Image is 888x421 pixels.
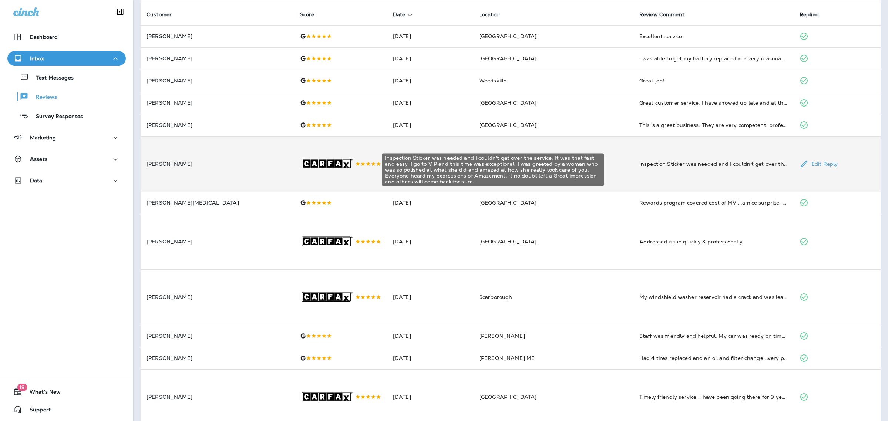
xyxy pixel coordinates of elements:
[393,11,406,18] span: Date
[7,70,126,85] button: Text Messages
[387,136,473,192] td: [DATE]
[639,238,788,245] div: Addressed issue quickly & professionally
[479,100,536,106] span: [GEOGRAPHIC_DATA]
[387,325,473,347] td: [DATE]
[147,55,288,61] p: [PERSON_NAME]
[479,11,510,18] span: Location
[479,122,536,128] span: [GEOGRAPHIC_DATA]
[7,173,126,188] button: Data
[28,113,83,120] p: Survey Responses
[387,269,473,325] td: [DATE]
[387,214,473,269] td: [DATE]
[30,135,56,141] p: Marketing
[639,121,788,129] div: This is a great business. They are very competent, professional, and knowledgeable. Their work is...
[479,355,535,361] span: [PERSON_NAME] ME
[147,11,172,18] span: Customer
[639,199,788,206] div: Rewards program covered cost of MVI...a nice surprise. Thank you
[7,402,126,417] button: Support
[479,333,525,339] span: [PERSON_NAME]
[7,152,126,166] button: Assets
[147,355,288,361] p: [PERSON_NAME]
[639,99,788,107] div: Great customer service. I have showed up late and at the wrong location and they still took care ...
[387,347,473,369] td: [DATE]
[147,78,288,84] p: [PERSON_NAME]
[479,77,507,84] span: Woodsville
[639,332,788,340] div: Staff was friendly and helpful. My car was ready on time. I will continue to use this location. .
[639,33,788,40] div: Excellent service
[147,33,288,39] p: [PERSON_NAME]
[7,89,126,104] button: Reviews
[147,161,288,167] p: [PERSON_NAME]
[147,333,288,339] p: [PERSON_NAME]
[639,160,788,168] div: Inspection Sticker was needed and I couldn't get over the service. It was that fast and easy. I g...
[479,33,536,40] span: [GEOGRAPHIC_DATA]
[479,294,512,300] span: Scarborough
[387,92,473,114] td: [DATE]
[808,161,838,167] p: Edit Reply
[147,294,288,300] p: [PERSON_NAME]
[147,239,288,245] p: [PERSON_NAME]
[300,11,314,18] span: Score
[30,156,47,162] p: Assets
[387,192,473,214] td: [DATE]
[7,130,126,145] button: Marketing
[639,354,788,362] div: Had 4 tires replaced and an oil and filter change….very pleased with the extra time in answering ...
[29,75,74,82] p: Text Messages
[479,11,501,18] span: Location
[479,238,536,245] span: [GEOGRAPHIC_DATA]
[393,11,415,18] span: Date
[147,394,288,400] p: [PERSON_NAME]
[7,384,126,399] button: 19What's New
[639,11,684,18] span: Review Comment
[387,114,473,136] td: [DATE]
[639,11,694,18] span: Review Comment
[387,70,473,92] td: [DATE]
[7,30,126,44] button: Dashboard
[7,51,126,66] button: Inbox
[387,47,473,70] td: [DATE]
[22,389,61,398] span: What's New
[800,11,819,18] span: Replied
[30,55,44,61] p: Inbox
[639,55,788,62] div: I was able to get my battery replaced in a very reasonable amount of time. My inside door locks s...
[147,122,288,128] p: [PERSON_NAME]
[30,178,43,183] p: Data
[7,108,126,124] button: Survey Responses
[479,394,536,400] span: [GEOGRAPHIC_DATA]
[387,25,473,47] td: [DATE]
[22,407,51,415] span: Support
[28,94,57,101] p: Reviews
[300,11,324,18] span: Score
[147,11,181,18] span: Customer
[800,11,828,18] span: Replied
[17,384,27,391] span: 19
[639,77,788,84] div: Great job!
[30,34,58,40] p: Dashboard
[479,199,536,206] span: [GEOGRAPHIC_DATA]
[479,55,536,62] span: [GEOGRAPHIC_DATA]
[639,393,788,401] div: Timely friendly service. I have been going there for 9 years for tires and oil changes.
[382,154,604,186] div: Inspection Sticker was needed and I couldn't get over the service. It was that fast and easy. I g...
[147,100,288,106] p: [PERSON_NAME]
[639,293,788,301] div: My windshield washer reservoir had a crack and was leaking. VIP replaced the part quickly and eff...
[147,200,288,206] p: [PERSON_NAME][MEDICAL_DATA]
[110,4,131,19] button: Collapse Sidebar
